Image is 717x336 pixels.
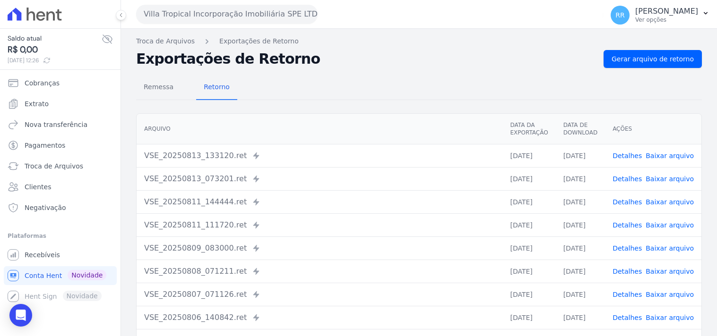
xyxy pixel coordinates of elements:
th: Data da Exportação [502,114,555,144]
td: [DATE] [556,306,605,329]
a: Pagamentos [4,136,117,155]
a: Troca de Arquivos [4,157,117,176]
td: [DATE] [502,260,555,283]
a: Exportações de Retorno [219,36,299,46]
span: Retorno [198,77,235,96]
div: VSE_20250809_083000.ret [144,243,495,254]
a: Detalhes [613,314,642,321]
a: Retorno [196,76,237,100]
td: [DATE] [556,190,605,213]
td: [DATE] [556,144,605,167]
a: Detalhes [613,268,642,275]
a: Detalhes [613,291,642,298]
th: Ações [605,114,701,144]
span: Nova transferência [25,120,87,129]
td: [DATE] [502,236,555,260]
a: Baixar arquivo [646,244,694,252]
td: [DATE] [556,167,605,190]
td: [DATE] [556,260,605,283]
a: Detalhes [613,175,642,183]
span: Pagamentos [25,141,65,150]
div: VSE_20250813_133120.ret [144,150,495,161]
a: Detalhes [613,198,642,206]
a: Troca de Arquivos [136,36,195,46]
span: Conta Hent [25,271,62,280]
a: Recebíveis [4,245,117,264]
a: Baixar arquivo [646,268,694,275]
a: Detalhes [613,244,642,252]
span: [DATE] 12:26 [8,56,102,65]
a: Clientes [4,177,117,196]
a: Baixar arquivo [646,152,694,160]
span: Saldo atual [8,34,102,43]
div: VSE_20250807_071126.ret [144,289,495,300]
span: Troca de Arquivos [25,161,83,171]
a: Extrato [4,94,117,113]
a: Remessa [136,76,181,100]
a: Baixar arquivo [646,198,694,206]
a: Cobranças [4,74,117,92]
td: [DATE] [502,283,555,306]
span: Recebíveis [25,250,60,260]
div: VSE_20250806_140842.ret [144,312,495,323]
div: Open Intercom Messenger [9,304,32,327]
th: Arquivo [137,114,502,144]
span: RR [615,12,624,18]
a: Baixar arquivo [646,175,694,183]
span: Clientes [25,182,51,192]
div: VSE_20250813_073201.ret [144,173,495,185]
td: [DATE] [502,306,555,329]
a: Nova transferência [4,115,117,134]
a: Detalhes [613,221,642,229]
td: [DATE] [502,167,555,190]
nav: Breadcrumb [136,36,702,46]
a: Negativação [4,198,117,217]
span: Cobranças [25,78,60,88]
h2: Exportações de Retorno [136,52,596,66]
td: [DATE] [502,190,555,213]
a: Baixar arquivo [646,314,694,321]
nav: Sidebar [8,74,113,306]
span: Gerar arquivo de retorno [612,54,694,64]
p: Ver opções [635,16,698,24]
span: Remessa [138,77,179,96]
span: R$ 0,00 [8,43,102,56]
div: VSE_20250808_071211.ret [144,266,495,277]
span: Novidade [68,270,106,280]
button: RR [PERSON_NAME] Ver opções [603,2,717,28]
a: Baixar arquivo [646,291,694,298]
a: Baixar arquivo [646,221,694,229]
td: [DATE] [502,213,555,236]
div: VSE_20250811_144444.ret [144,196,495,208]
td: [DATE] [502,144,555,167]
td: [DATE] [556,213,605,236]
a: Gerar arquivo de retorno [604,50,702,68]
th: Data de Download [556,114,605,144]
td: [DATE] [556,236,605,260]
div: Plataformas [8,230,113,242]
span: Extrato [25,99,49,109]
a: Detalhes [613,152,642,160]
div: VSE_20250811_111720.ret [144,219,495,231]
td: [DATE] [556,283,605,306]
p: [PERSON_NAME] [635,7,698,16]
span: Negativação [25,203,66,212]
a: Conta Hent Novidade [4,266,117,285]
button: Villa Tropical Incorporação Imobiliária SPE LTDA [136,5,318,24]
